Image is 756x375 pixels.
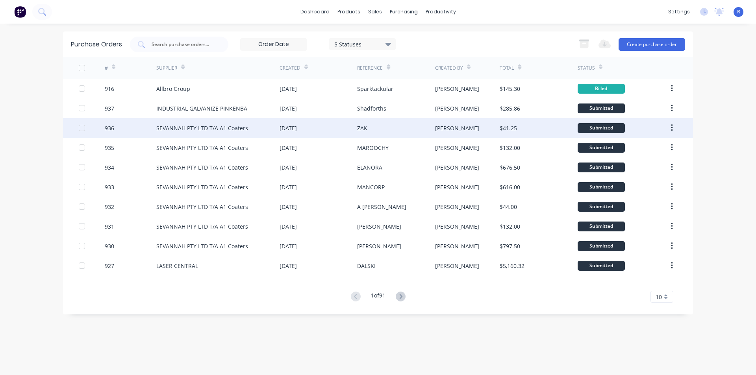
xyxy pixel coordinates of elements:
[280,104,297,113] div: [DATE]
[578,163,625,172] div: Submitted
[357,262,376,270] div: DALSKI
[357,104,386,113] div: Shadforths
[500,222,520,231] div: $132.00
[500,183,520,191] div: $616.00
[500,242,520,250] div: $797.50
[578,222,625,231] div: Submitted
[71,40,122,49] div: Purchase Orders
[280,183,297,191] div: [DATE]
[664,6,694,18] div: settings
[435,65,463,72] div: Created By
[156,144,248,152] div: SEVANNAH PTY LTD T/A A1 Coaters
[156,242,248,250] div: SEVANNAH PTY LTD T/A A1 Coaters
[14,6,26,18] img: Factory
[435,242,479,250] div: [PERSON_NAME]
[334,6,364,18] div: products
[156,222,248,231] div: SEVANNAH PTY LTD T/A A1 Coaters
[371,291,385,303] div: 1 of 91
[280,144,297,152] div: [DATE]
[656,293,662,301] span: 10
[105,65,108,72] div: #
[422,6,460,18] div: productivity
[364,6,386,18] div: sales
[500,144,520,152] div: $132.00
[156,262,198,270] div: LASER CENTRAL
[105,124,114,132] div: 936
[435,163,479,172] div: [PERSON_NAME]
[156,85,190,93] div: Allbro Group
[435,203,479,211] div: [PERSON_NAME]
[578,84,625,94] div: Billed
[156,124,248,132] div: SEVANNAH PTY LTD T/A A1 Coaters
[280,262,297,270] div: [DATE]
[105,183,114,191] div: 933
[357,163,382,172] div: ELANORA
[334,40,391,48] div: 5 Statuses
[280,242,297,250] div: [DATE]
[357,222,401,231] div: [PERSON_NAME]
[578,143,625,153] div: Submitted
[280,85,297,93] div: [DATE]
[105,104,114,113] div: 937
[156,163,248,172] div: SEVANNAH PTY LTD T/A A1 Coaters
[151,41,216,48] input: Search purchase orders...
[500,65,514,72] div: Total
[105,85,114,93] div: 916
[578,103,625,113] div: Submitted
[435,85,479,93] div: [PERSON_NAME]
[357,85,393,93] div: Sparktackular
[156,104,247,113] div: INDUSTRIAL GALVANIZE PINKENBA
[280,203,297,211] div: [DATE]
[578,123,625,133] div: Submitted
[280,222,297,231] div: [DATE]
[737,8,740,15] span: R
[280,124,297,132] div: [DATE]
[500,104,520,113] div: $285.86
[500,262,524,270] div: $5,160.32
[578,241,625,251] div: Submitted
[156,183,248,191] div: SEVANNAH PTY LTD T/A A1 Coaters
[500,163,520,172] div: $676.50
[156,203,248,211] div: SEVANNAH PTY LTD T/A A1 Coaters
[357,65,383,72] div: Reference
[500,124,517,132] div: $41.25
[105,203,114,211] div: 932
[357,144,389,152] div: MAROOCHY
[105,144,114,152] div: 935
[296,6,334,18] a: dashboard
[105,222,114,231] div: 931
[386,6,422,18] div: purchasing
[619,38,685,51] button: Create purchase order
[280,65,300,72] div: Created
[435,262,479,270] div: [PERSON_NAME]
[241,39,307,50] input: Order Date
[105,242,114,250] div: 930
[105,163,114,172] div: 934
[357,242,401,250] div: [PERSON_NAME]
[578,202,625,212] div: Submitted
[435,124,479,132] div: [PERSON_NAME]
[435,104,479,113] div: [PERSON_NAME]
[578,182,625,192] div: Submitted
[156,65,177,72] div: Supplier
[578,65,595,72] div: Status
[435,183,479,191] div: [PERSON_NAME]
[105,262,114,270] div: 927
[357,183,385,191] div: MANCORP
[357,124,367,132] div: ZAK
[500,85,520,93] div: $145.30
[435,222,479,231] div: [PERSON_NAME]
[280,163,297,172] div: [DATE]
[435,144,479,152] div: [PERSON_NAME]
[500,203,517,211] div: $44.00
[578,261,625,271] div: Submitted
[357,203,406,211] div: A [PERSON_NAME]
